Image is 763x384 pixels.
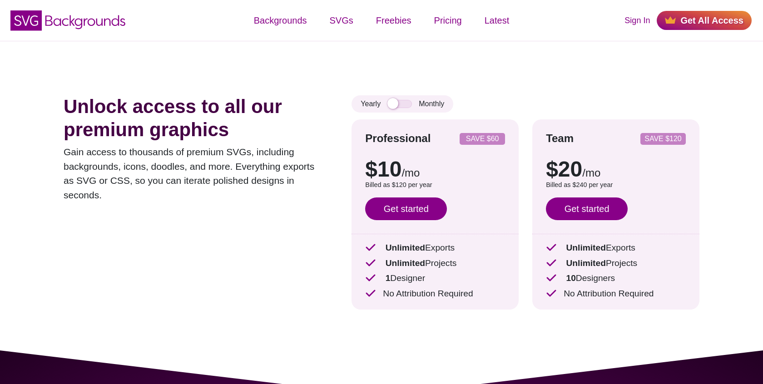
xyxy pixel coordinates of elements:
[546,197,628,220] a: Get started
[365,197,447,220] a: Get started
[401,167,420,179] span: /mo
[386,258,425,268] strong: Unlimited
[64,95,324,141] h1: Unlock access to all our premium graphics
[546,158,686,180] p: $20
[566,258,605,268] strong: Unlimited
[546,272,686,285] p: Designers
[657,11,752,30] a: Get All Access
[243,7,318,34] a: Backgrounds
[473,7,520,34] a: Latest
[386,273,391,283] strong: 1
[365,180,505,190] p: Billed as $120 per year
[546,132,574,144] strong: Team
[546,257,686,270] p: Projects
[365,7,423,34] a: Freebies
[624,15,650,27] a: Sign In
[582,167,600,179] span: /mo
[644,135,682,143] p: SAVE $120
[546,180,686,190] p: Billed as $240 per year
[64,145,324,202] p: Gain access to thousands of premium SVGs, including backgrounds, icons, doodles, and more. Everyt...
[423,7,473,34] a: Pricing
[365,257,505,270] p: Projects
[365,272,505,285] p: Designer
[365,287,505,300] p: No Attribution Required
[566,243,605,252] strong: Unlimited
[566,273,575,283] strong: 10
[318,7,365,34] a: SVGs
[463,135,501,143] p: SAVE $60
[546,287,686,300] p: No Attribution Required
[365,132,431,144] strong: Professional
[352,95,453,113] div: Yearly Monthly
[365,158,505,180] p: $10
[365,241,505,255] p: Exports
[386,243,425,252] strong: Unlimited
[546,241,686,255] p: Exports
